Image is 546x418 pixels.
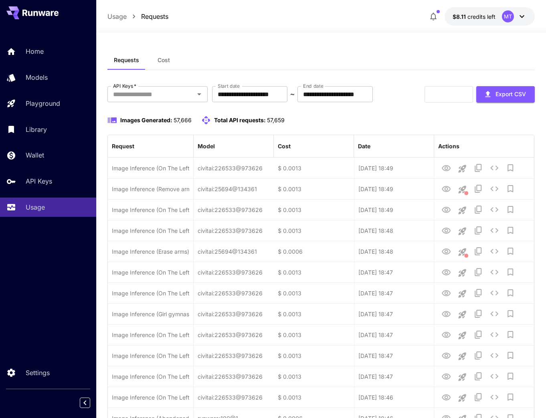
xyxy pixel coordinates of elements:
div: Request [112,143,134,149]
p: Settings [26,368,50,378]
label: API Keys [113,83,136,89]
label: Start date [218,83,240,89]
span: Requests [114,57,139,64]
div: Cost [278,143,291,149]
span: Images Generated: [120,117,172,123]
p: Usage [26,202,45,212]
button: $8.11177MT [445,7,535,26]
div: $8.11177 [453,12,495,21]
span: credits left [467,13,495,20]
button: Collapse sidebar [80,398,90,408]
p: ~ [290,89,295,99]
a: Requests [141,12,168,21]
p: Home [26,46,44,56]
div: Actions [438,143,459,149]
span: Total API requests: [214,117,266,123]
span: 57,659 [267,117,285,123]
p: Models [26,73,48,82]
p: Wallet [26,150,44,160]
span: $8.11 [453,13,467,20]
button: Export CSV [476,86,535,103]
a: Usage [107,12,127,21]
span: Cost [158,57,170,64]
div: Date [358,143,370,149]
div: Collapse sidebar [86,396,96,410]
p: Playground [26,99,60,108]
nav: breadcrumb [107,12,168,21]
span: 57,666 [174,117,192,123]
p: API Keys [26,176,52,186]
div: MT [502,10,514,22]
label: End date [303,83,323,89]
div: Model [198,143,215,149]
p: Library [26,125,47,134]
button: Open [194,89,205,100]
